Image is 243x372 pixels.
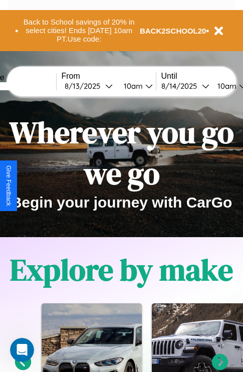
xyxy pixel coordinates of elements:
[62,72,156,81] label: From
[65,81,105,91] div: 8 / 13 / 2025
[5,165,12,206] div: Give Feedback
[62,81,116,91] button: 8/13/2025
[10,249,233,290] h1: Explore by make
[140,27,206,35] b: BACK2SCHOOL20
[10,338,34,362] iframe: Intercom live chat
[19,15,140,46] button: Back to School savings of 20% in select cities! Ends [DATE] 10am PT.Use code:
[116,81,156,91] button: 10am
[212,81,239,91] div: 10am
[119,81,145,91] div: 10am
[161,81,202,91] div: 8 / 14 / 2025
